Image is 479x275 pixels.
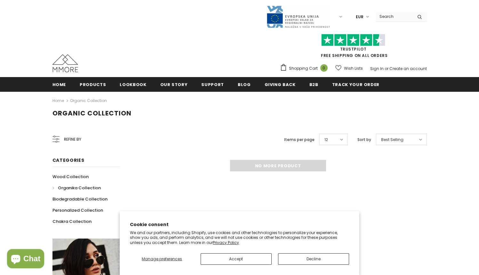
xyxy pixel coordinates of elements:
span: Wish Lists [344,65,363,72]
span: Wood Collection [52,174,89,180]
button: Decline [278,253,349,265]
span: Lookbook [120,82,146,88]
span: B2B [309,82,318,88]
a: Products [80,77,106,91]
img: MMORE Cases [52,54,78,72]
a: Home [52,97,64,105]
a: support [201,77,224,91]
a: Lookbook [120,77,146,91]
a: Sign In [370,66,384,71]
a: Javni Razpis [266,14,330,19]
a: Track your order [332,77,379,91]
a: Privacy Policy [213,240,239,245]
label: Items per page [284,137,315,143]
a: Chakra Collection [52,216,92,227]
img: Trust Pilot Stars [321,34,385,46]
a: Trustpilot [340,46,367,52]
button: Accept [201,253,272,265]
span: Refine by [64,136,81,143]
span: Shopping Cart [289,65,318,72]
span: Best Selling [381,137,403,143]
span: Giving back [265,82,296,88]
a: Wish Lists [335,63,363,74]
span: 0 [320,64,328,72]
span: Track your order [332,82,379,88]
span: Chakra Collection [52,218,92,224]
a: Organika Collection [52,182,101,193]
label: Sort by [357,137,371,143]
a: Blog [238,77,251,91]
h2: Cookie consent [130,221,349,228]
a: Create an account [389,66,427,71]
span: Products [80,82,106,88]
span: Personalized Collection [52,207,103,213]
span: Biodegradable Collection [52,196,108,202]
p: We and our partners, including Shopify, use cookies and other technologies to personalize your ex... [130,230,349,245]
a: Giving back [265,77,296,91]
span: Our Story [160,82,188,88]
a: B2B [309,77,318,91]
button: Manage preferences [130,253,194,265]
img: Javni Razpis [266,5,330,28]
span: FREE SHIPPING ON ALL ORDERS [280,37,427,58]
a: Wood Collection [52,171,89,182]
a: Our Story [160,77,188,91]
span: Organic Collection [52,109,132,118]
span: Manage preferences [142,256,182,262]
span: Categories [52,157,84,163]
a: Shopping Cart 0 [280,64,331,73]
a: Home [52,77,66,91]
span: Blog [238,82,251,88]
a: Organic Collection [70,98,107,103]
span: Organika Collection [58,185,101,191]
a: Biodegradable Collection [52,193,108,205]
inbox-online-store-chat: Shopify online store chat [5,249,46,270]
span: or [385,66,388,71]
span: 12 [324,137,328,143]
span: EUR [356,14,363,20]
span: support [201,82,224,88]
input: Search Site [376,12,412,21]
a: Personalized Collection [52,205,103,216]
span: Home [52,82,66,88]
